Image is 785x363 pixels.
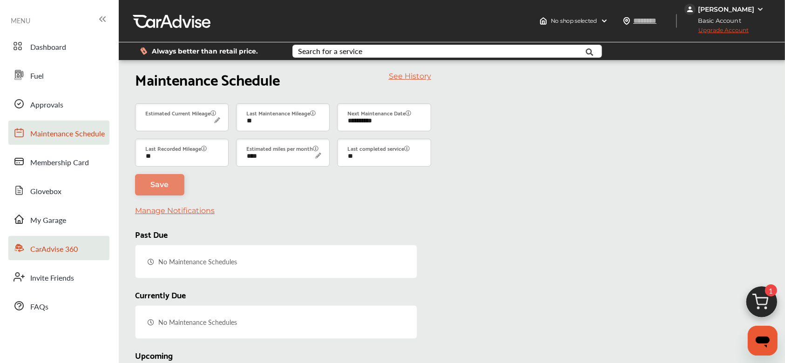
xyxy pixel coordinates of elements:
img: WGsFRI8htEPBVLJbROoPRyZpYNWhNONpIPPETTm6eUC0GeLEiAAAAAElFTkSuQmCC [757,6,764,13]
span: Currently Due [135,287,186,302]
label: Next Maintenance Date [347,108,411,118]
span: Membership Card [30,157,89,169]
span: 1 [765,284,777,296]
span: Fuel [30,70,44,82]
a: Maintenance Schedule [8,121,109,145]
a: Approvals [8,92,109,116]
a: Fuel [8,63,109,87]
span: My Garage [30,215,66,227]
label: Last Maintenance Mileage [246,108,316,118]
label: Estimated miles per month [246,143,318,153]
a: Invite Friends [8,265,109,289]
span: MENU [11,17,30,24]
span: Approvals [30,99,63,111]
a: Membership Card [8,149,109,174]
a: FAQs [8,294,109,318]
img: header-divider.bc55588e.svg [676,14,677,28]
a: See History [389,72,431,81]
img: header-home-logo.8d720a4f.svg [540,17,547,25]
div: Search for a service [298,47,362,55]
a: Dashboard [8,34,109,58]
a: My Garage [8,207,109,231]
iframe: Button to launch messaging window [748,326,778,356]
a: CarAdvise 360 [8,236,109,260]
span: Past Due [135,227,168,241]
span: Glovebox [30,186,61,198]
span: Basic Account [685,16,748,26]
span: Save [151,180,169,189]
span: Dashboard [30,41,66,54]
label: Last completed service [347,143,410,153]
span: Always better than retail price. [152,48,258,54]
img: jVpblrzwTbfkPYzPPzSLxeg0AAAAASUVORK5CYII= [684,4,696,15]
a: Glovebox [8,178,109,202]
span: Upgrade Account [684,27,749,38]
span: FAQs [30,301,48,313]
span: No Maintenance Schedules [157,316,239,329]
span: No shop selected [551,17,597,25]
a: Save [135,174,184,195]
a: Manage Notifications [135,206,215,215]
span: No Maintenance Schedules [157,255,239,268]
img: cart_icon.3d0951e8.svg [739,282,784,327]
img: header-down-arrow.9dd2ce7d.svg [601,17,608,25]
h1: Maintenance Schedule [135,69,280,88]
span: Invite Friends [30,272,74,284]
div: [PERSON_NAME] [698,5,754,13]
img: location_vector.a44bc228.svg [623,17,630,25]
label: Last Recorded Mileage [145,143,207,153]
span: Upcoming [135,348,173,362]
label: Estimated Current Mileage [145,108,216,118]
span: CarAdvise 360 [30,243,78,255]
img: dollor_label_vector.a70140d1.svg [140,47,147,55]
span: Maintenance Schedule [30,128,105,140]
